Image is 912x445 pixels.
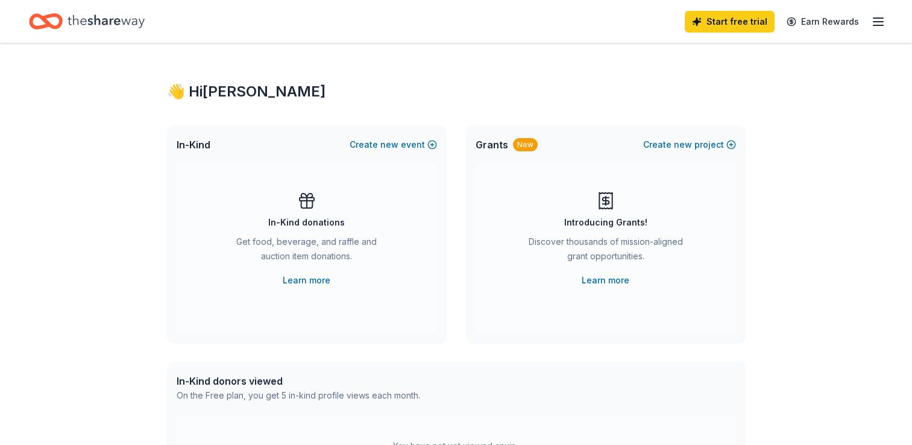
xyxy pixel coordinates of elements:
[674,137,692,152] span: new
[283,273,330,288] a: Learn more
[167,82,746,101] div: 👋 Hi [PERSON_NAME]
[225,235,389,268] div: Get food, beverage, and raffle and auction item donations.
[779,11,866,33] a: Earn Rewards
[582,273,629,288] a: Learn more
[380,137,398,152] span: new
[643,137,736,152] button: Createnewproject
[513,138,538,151] div: New
[524,235,688,268] div: Discover thousands of mission-aligned grant opportunities.
[177,374,420,388] div: In-Kind donors viewed
[29,7,145,36] a: Home
[476,137,508,152] span: Grants
[177,388,420,403] div: On the Free plan, you get 5 in-kind profile views each month.
[564,215,647,230] div: Introducing Grants!
[268,215,345,230] div: In-Kind donations
[685,11,775,33] a: Start free trial
[177,137,210,152] span: In-Kind
[350,137,437,152] button: Createnewevent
